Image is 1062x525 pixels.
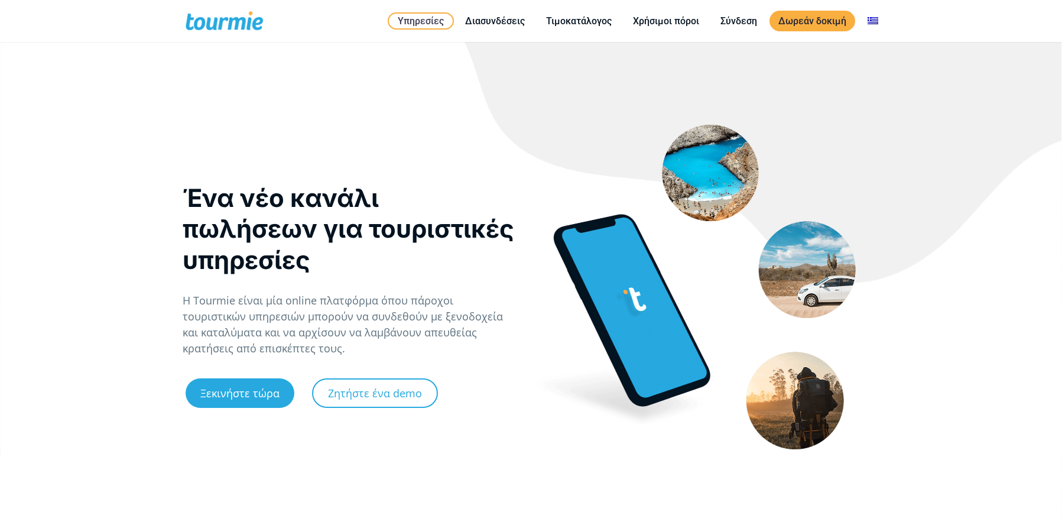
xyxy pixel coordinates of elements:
a: Σύνδεση [712,14,766,28]
p: Η Tourmie είναι μία online πλατφόρμα όπου πάροχοι τουριστικών υπηρεσιών μπορούν να συνδεθούν με ξ... [186,293,519,357]
a: Δωρεάν δοκιμή [769,11,855,31]
a: Υπηρεσίες [388,12,454,30]
a: Τιμοκατάλογος [537,14,621,28]
a: Χρήσιμοι πόροι [624,14,708,28]
div: Ένα νέο κανάλι πωλήσεων για τουριστικές υπηρεσίες [186,183,519,276]
a: Ζητήστε ένα demo [312,378,438,408]
a: Ξεκινήστε τώρα [186,378,294,408]
a: Διασυνδέσεις [456,14,534,28]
